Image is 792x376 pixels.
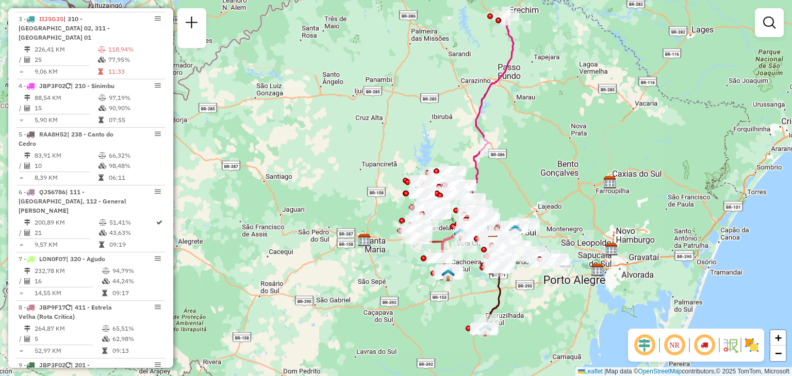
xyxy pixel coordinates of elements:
[112,288,161,298] td: 09:17
[108,66,161,77] td: 11:33
[102,268,110,274] i: % de utilização do peso
[24,105,30,111] i: Total de Atividades
[108,103,160,113] td: 90,90%
[34,266,102,276] td: 232,78 KM
[24,163,30,169] i: Total de Atividades
[34,150,98,161] td: 83,91 KM
[578,368,603,375] a: Leaflet
[34,323,102,334] td: 264,87 KM
[112,334,161,344] td: 62,98%
[98,95,106,101] i: % de utilização do peso
[19,303,112,320] span: | 411 - Estrela Velha (Rota Critica)
[409,188,435,198] div: Atividade não roteirizada - SILVIA SOMAVILA
[39,255,66,263] span: LON0F07
[155,15,161,22] em: Opções
[39,82,65,90] span: JBP3F02
[24,95,30,101] i: Distância Total
[155,82,161,89] em: Opções
[19,276,24,286] td: /
[411,177,437,187] div: Atividade não roteirizada - IRIJANI BEATRIZ POTT VARGAS 61194557015
[34,228,98,238] td: 21
[444,267,457,280] img: FAD Santa Cruz do Sul- Cachoeira
[473,208,499,218] div: Atividade não roteirizada - LUIS KANITZ JUNIOR
[24,326,30,332] i: Distância Total
[19,240,24,250] td: =
[591,263,604,277] img: CDD Porto Alegre
[39,15,63,23] span: IIJ5G35
[418,187,444,197] div: Atividade não roteirizada - IVONE BERNARDY SULZB
[432,198,458,208] div: Atividade não roteirizada - BAR DO JOAO
[24,336,30,342] i: Total de Atividades
[417,185,442,196] div: Atividade não roteirizada - ERICA BRANDT VOSS
[34,93,98,103] td: 88,54 KM
[98,105,106,111] i: % de utilização da cubagem
[19,130,113,147] span: 5 -
[443,190,469,200] div: Atividade não roteirizada - MERCADO DO GRINGO
[19,303,112,320] span: 8 -
[99,230,107,236] i: % de utilização da cubagem
[34,346,102,356] td: 52,97 KM
[108,55,161,65] td: 77,95%
[99,242,104,248] i: Tempo total em rota
[98,163,106,169] i: % de utilização da cubagem
[34,217,98,228] td: 200,89 KM
[24,230,30,236] i: Total de Atividades
[66,255,105,263] span: | 320 - Agudo
[99,219,107,226] i: % de utilização do peso
[34,288,102,298] td: 14,55 KM
[112,346,161,356] td: 09:13
[34,276,102,286] td: 16
[102,290,107,296] i: Tempo total em rota
[775,331,782,344] span: +
[19,346,24,356] td: =
[440,188,466,198] div: Atividade não roteirizada - BAR E LANCHERIA DA C
[603,176,617,189] img: CDD Caxias
[744,337,760,353] img: Exibir/Ocultar setores
[722,337,738,353] img: Fluxo de ruas
[109,228,155,238] td: 43,63%
[440,166,466,176] div: Atividade não roteirizada - AQUACAMPING
[19,188,126,214] span: 6 -
[155,131,161,137] em: Opções
[112,323,161,334] td: 65,51%
[155,362,161,368] em: Opções
[181,12,202,36] a: Nova sessão e pesquisa
[24,57,30,63] i: Total de Atividades
[19,173,24,183] td: =
[775,347,782,360] span: −
[487,235,500,248] img: Santa Cruz FAD
[358,233,371,247] img: CDD Santa Maria
[34,55,97,65] td: 25
[109,217,155,228] td: 51,41%
[19,228,24,238] td: /
[638,368,682,375] a: OpenStreetMap
[39,303,65,311] span: JBP9F17
[19,130,113,147] span: | 238 - Canto do Cedro
[98,57,106,63] i: % de utilização da cubagem
[492,261,506,275] img: Rio Pardo
[34,66,97,77] td: 9,06 KM
[432,199,445,213] img: Sobradinho
[24,46,30,53] i: Distância Total
[109,240,155,250] td: 09:19
[427,253,453,263] div: Atividade não roteirizada - ANTONIO EDUARDO DA R
[39,188,65,196] span: QJS6786
[98,152,106,159] i: % de utilização do peso
[19,255,105,263] span: 7 -
[770,330,786,346] a: Zoom in
[19,115,24,125] td: =
[65,362,71,368] i: Veículo já utilizado nesta sessão
[24,219,30,226] i: Distância Total
[108,173,160,183] td: 06:11
[604,368,606,375] span: |
[34,173,98,183] td: 8,39 KM
[451,242,477,252] div: Atividade não roteirizada - MINI MERCADO FIGUEIR
[662,333,687,357] span: Ocultar NR
[39,361,65,369] span: JBP3F02
[632,333,657,357] span: Ocultar deslocamento
[34,334,102,344] td: 5
[19,82,114,90] span: 4 -
[19,66,24,77] td: =
[441,268,455,282] img: Cachoeira do Sul
[34,161,98,171] td: 10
